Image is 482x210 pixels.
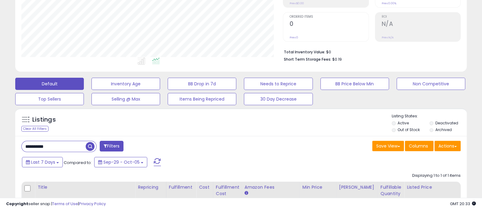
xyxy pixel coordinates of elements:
span: $0.19 [332,56,342,62]
button: Non Competitive [397,78,465,90]
h5: Listings [32,116,56,124]
button: Top Sellers [15,93,84,105]
label: Archived [435,127,452,132]
div: Amazon Fees [245,184,297,190]
li: $0 [284,48,456,55]
div: seller snap | | [6,201,106,207]
span: ROI [382,15,460,19]
div: Fulfillable Quantity [380,184,402,197]
span: 2025-10-13 20:33 GMT [450,201,476,207]
small: Prev: N/A [382,36,394,39]
button: Filters [100,141,123,151]
b: Short Term Storage Fees: [284,57,331,62]
button: Selling @ Max [91,93,160,105]
button: BB Price Below Min [320,78,389,90]
label: Deactivated [435,120,458,126]
span: Ordered Items [290,15,368,19]
div: Listed Price [407,184,459,190]
div: Displaying 1 to 1 of 1 items [412,173,461,179]
button: Actions [434,141,461,151]
button: Inventory Age [91,78,160,90]
button: Sep-29 - Oct-05 [94,157,147,167]
div: Fulfillment Cost [216,184,239,197]
div: Repricing [138,184,164,190]
div: Clear All Filters [21,126,48,132]
button: BB Drop in 7d [168,78,236,90]
label: Out of Stock [398,127,420,132]
p: Listing States: [392,113,467,119]
div: Cost [199,184,211,190]
div: Min Price [302,184,334,190]
span: Columns [409,143,428,149]
button: Needs to Reprice [244,78,312,90]
h2: 0 [290,20,368,29]
button: Default [15,78,84,90]
h2: N/A [382,20,460,29]
strong: Copyright [6,201,28,207]
div: [PERSON_NAME] [339,184,375,190]
button: 30 Day Decrease [244,93,312,105]
span: Last 7 Days [31,159,55,165]
div: Fulfillment [169,184,194,190]
a: Privacy Policy [79,201,106,207]
small: Prev: $0.00 [290,2,304,5]
button: Columns [405,141,434,151]
button: Save View [372,141,404,151]
b: Total Inventory Value: [284,49,325,55]
span: Sep-29 - Oct-05 [103,159,140,165]
button: Last 7 Days [22,157,63,167]
small: Prev: 0 [290,36,298,39]
button: Items Being Repriced [168,93,236,105]
small: Prev: 0.00% [382,2,396,5]
div: Title [37,184,133,190]
a: Terms of Use [52,201,78,207]
span: Compared to: [64,160,92,166]
label: Active [398,120,409,126]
